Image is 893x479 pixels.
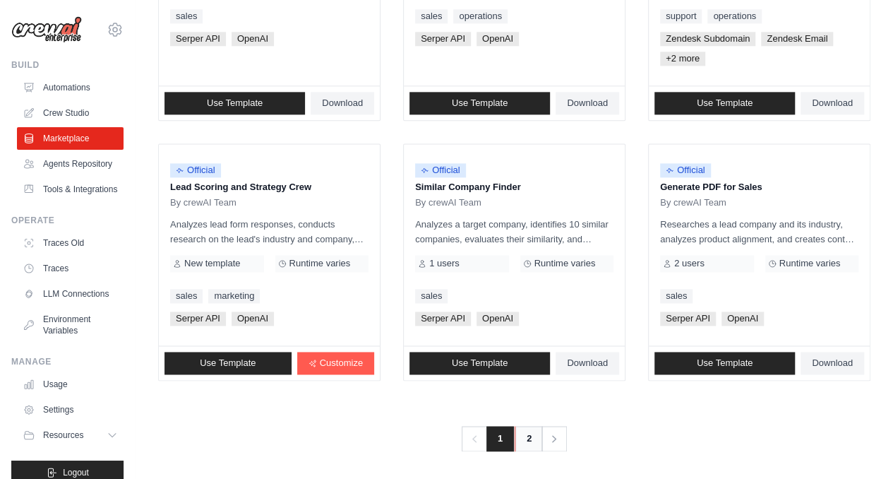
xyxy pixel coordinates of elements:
span: New template [184,258,240,269]
a: Download [556,92,619,114]
a: support [660,9,702,23]
a: Automations [17,76,124,99]
span: OpenAI [477,32,519,46]
a: sales [170,9,203,23]
span: Logout [63,467,89,478]
span: Customize [320,357,363,369]
span: Download [812,357,853,369]
a: Customize [297,352,374,374]
span: Serper API [170,32,226,46]
a: Agents Repository [17,153,124,175]
a: sales [170,289,203,303]
span: Use Template [452,97,508,109]
a: Download [801,92,864,114]
a: Tools & Integrations [17,178,124,201]
span: Use Template [200,357,256,369]
span: Resources [43,430,83,441]
span: 2 users [674,258,705,269]
a: sales [415,9,448,23]
a: sales [415,289,448,303]
span: Official [170,163,221,177]
span: Serper API [415,312,471,326]
a: 2 [515,426,543,451]
span: Download [567,357,608,369]
span: Official [660,163,711,177]
a: Traces [17,257,124,280]
p: Generate PDF for Sales [660,180,858,194]
a: marketing [208,289,260,303]
div: Build [11,59,124,71]
a: Use Template [654,92,795,114]
span: Use Template [207,97,263,109]
p: Lead Scoring and Strategy Crew [170,180,368,194]
a: Traces Old [17,232,124,254]
span: 1 users [429,258,460,269]
p: Analyzes lead form responses, conducts research on the lead's industry and company, and scores th... [170,217,368,247]
a: Marketplace [17,127,124,150]
span: By crewAI Team [660,197,726,208]
img: Logo [11,16,82,43]
span: Serper API [415,32,471,46]
a: Settings [17,398,124,421]
span: Serper API [170,312,226,326]
p: Researches a lead company and its industry, analyzes product alignment, and creates content for a... [660,217,858,247]
span: Download [567,97,608,109]
a: operations [707,9,762,23]
a: Use Template [409,352,550,374]
span: Serper API [660,312,716,326]
span: Zendesk Subdomain [660,32,755,46]
a: Download [556,352,619,374]
a: Download [311,92,374,114]
span: OpenAI [477,312,519,326]
span: OpenAI [721,312,764,326]
button: Resources [17,424,124,447]
a: Use Template [409,92,550,114]
a: LLM Connections [17,283,124,305]
span: Use Template [452,357,508,369]
p: Analyzes a target company, identifies 10 similar companies, evaluates their similarity, and provi... [415,217,613,247]
div: Manage [11,356,124,367]
a: sales [660,289,693,303]
span: +2 more [660,52,705,66]
a: operations [453,9,508,23]
span: Official [415,163,466,177]
span: OpenAI [232,312,274,326]
div: Operate [11,215,124,226]
span: Runtime varies [779,258,841,269]
span: Zendesk Email [761,32,833,46]
a: Use Template [654,352,795,374]
span: Use Template [697,357,753,369]
a: Download [801,352,864,374]
span: By crewAI Team [170,197,236,208]
a: Use Template [164,352,292,374]
a: Crew Studio [17,102,124,124]
a: Use Template [164,92,305,114]
span: OpenAI [232,32,274,46]
span: Runtime varies [534,258,596,269]
span: Download [322,97,363,109]
a: Usage [17,373,124,396]
nav: Pagination [462,426,567,451]
span: Download [812,97,853,109]
span: 1 [486,426,514,451]
p: Similar Company Finder [415,180,613,194]
span: Use Template [697,97,753,109]
a: Environment Variables [17,308,124,342]
span: By crewAI Team [415,197,481,208]
span: Runtime varies [289,258,351,269]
